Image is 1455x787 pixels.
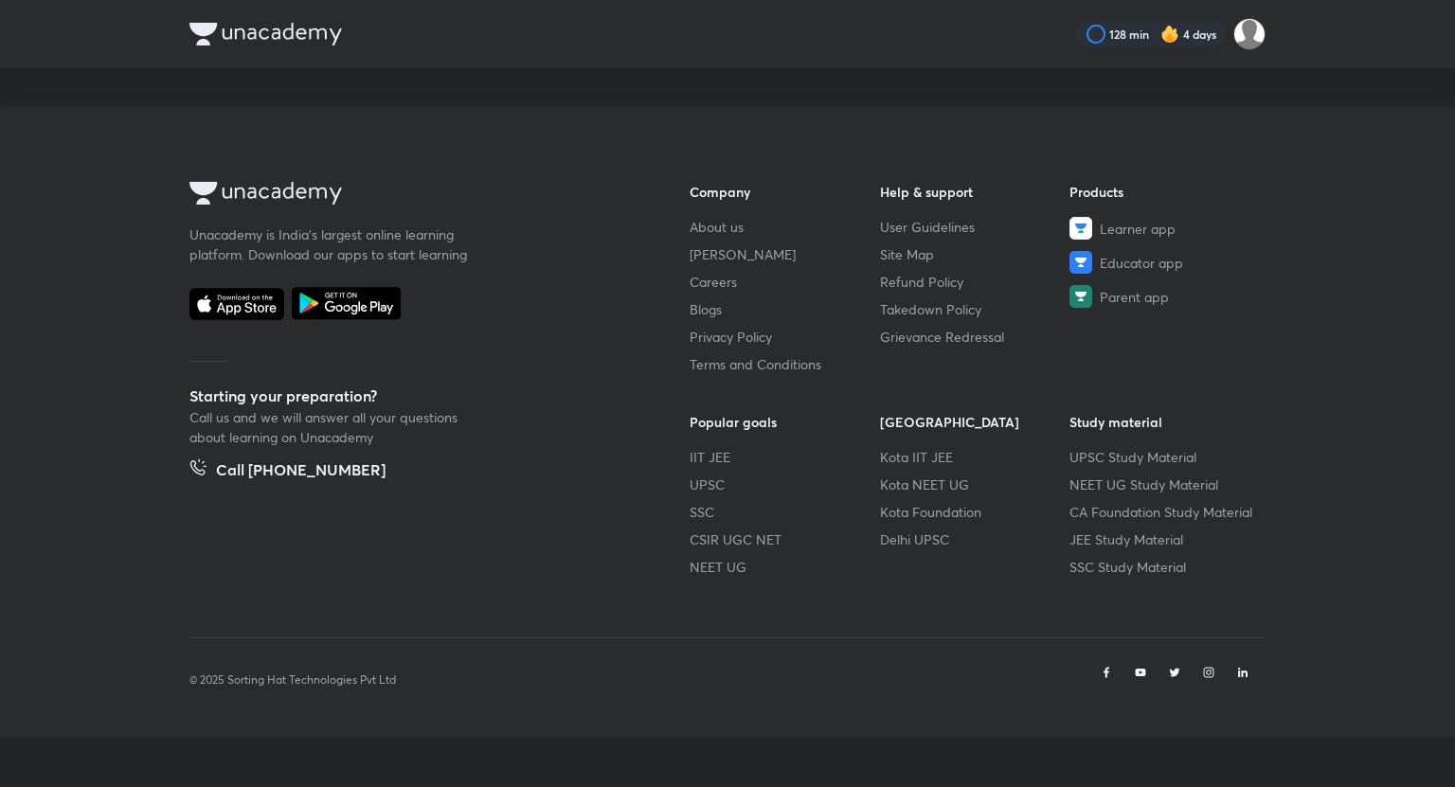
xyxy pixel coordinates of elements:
a: SSC Study Material [1069,557,1260,577]
a: Site Map [880,244,1070,264]
p: © 2025 Sorting Hat Technologies Pvt Ltd [189,671,396,689]
a: Blogs [690,299,880,319]
h5: Starting your preparation? [189,385,629,407]
a: User Guidelines [880,217,1070,237]
span: Educator app [1100,253,1183,273]
span: Careers [690,272,737,292]
h6: Popular goals [690,412,880,432]
img: Company Logo [189,182,342,205]
img: Educator app [1069,251,1092,274]
a: CSIR UGC NET [690,529,880,549]
a: Delhi UPSC [880,529,1070,549]
a: Careers [690,272,880,292]
a: About us [690,217,880,237]
a: SSC [690,502,880,522]
h5: Call [PHONE_NUMBER] [216,458,386,485]
span: Learner app [1100,219,1176,239]
h6: Study material [1069,412,1260,432]
a: Kota IIT JEE [880,447,1070,467]
h6: Products [1069,182,1260,202]
a: Kota Foundation [880,502,1070,522]
a: JEE Study Material [1069,529,1260,549]
img: Nitin [1233,18,1266,50]
a: UPSC [690,474,880,494]
img: Company Logo [189,23,342,45]
a: Takedown Policy [880,299,1070,319]
a: Refund Policy [880,272,1070,292]
h6: [GEOGRAPHIC_DATA] [880,412,1070,432]
span: Parent app [1100,287,1169,307]
a: UPSC Study Material [1069,447,1260,467]
a: NEET UG [690,557,880,577]
h6: Help & support [880,182,1070,202]
p: Call us and we will answer all your questions about learning on Unacademy [189,407,474,447]
a: Grievance Redressal [880,327,1070,347]
a: Kota NEET UG [880,474,1070,494]
img: streak [1160,25,1179,44]
a: [PERSON_NAME] [690,244,880,264]
p: Unacademy is India’s largest online learning platform. Download our apps to start learning [189,224,474,264]
a: Privacy Policy [690,327,880,347]
a: Educator app [1069,251,1260,274]
a: IIT JEE [690,447,880,467]
img: Learner app [1069,217,1092,240]
a: Call [PHONE_NUMBER] [189,458,386,485]
a: CA Foundation Study Material [1069,502,1260,522]
h6: Company [690,182,880,202]
a: Parent app [1069,285,1260,308]
img: Parent app [1069,285,1092,308]
a: Company Logo [189,182,629,209]
a: Learner app [1069,217,1260,240]
a: NEET UG Study Material [1069,474,1260,494]
a: Terms and Conditions [690,354,880,374]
